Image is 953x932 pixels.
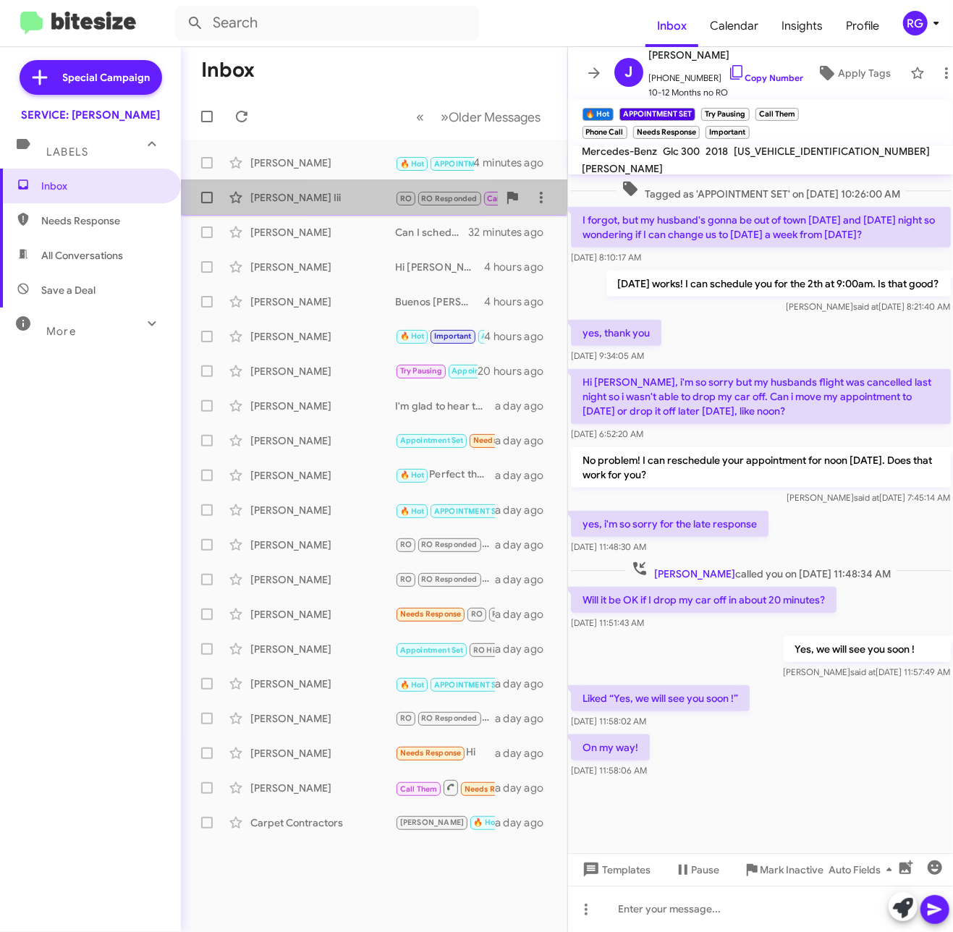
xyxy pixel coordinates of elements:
small: APPOINTMENT SET [619,108,695,121]
div: a day ago [495,538,556,552]
div: [PERSON_NAME] [250,399,395,413]
div: [PERSON_NAME] [250,746,395,761]
span: Appointment Set [400,645,464,655]
a: Special Campaign [20,60,162,95]
div: [PERSON_NAME] [250,503,395,517]
span: Needs Response [400,748,462,758]
span: Older Messages [449,109,541,125]
div: [PERSON_NAME] [250,329,395,344]
span: Needs Response [41,213,164,228]
div: 32 minutes ago [469,225,556,240]
div: [PERSON_NAME] [250,364,395,378]
span: » [441,108,449,126]
span: called you on [DATE] 11:48:34 AM [624,560,896,581]
span: Inbox [41,179,164,193]
div: Liked “I'm glad to hear that! If there's anything else you need regarding your vehicle or to sche... [395,606,495,622]
nav: Page navigation example [409,102,550,132]
span: [DATE] 8:10:17 AM [571,252,641,263]
span: Apply Tags [839,60,891,86]
a: Insights [770,5,834,47]
button: Mark Inactive [732,857,836,883]
span: [DATE] 11:48:30 AM [571,541,646,552]
div: a day ago [495,503,556,517]
div: a day ago [495,642,556,656]
p: Yes, we will see you soon ! [783,636,950,662]
div: a day ago [495,815,556,830]
span: [PERSON_NAME] [653,567,734,580]
span: APPOINTMENT SET [434,680,505,690]
div: 4 hours ago [484,329,555,344]
span: 🔥 Hot [400,159,425,169]
span: APPOINTMENT SET [481,331,552,341]
div: Hi [PERSON_NAME], my daughter [PERSON_NAME] wrote an email to you on my behalf this morning regar... [395,432,495,449]
div: No worries, just let me know when you have some availability, we are also open on Saturdays. [395,814,495,831]
span: 10-12 Months no RO [649,85,804,100]
a: Inbox [645,5,698,47]
p: yes, i'm so sorry for the late response [571,511,768,537]
div: a day ago [495,677,556,691]
span: Templates [580,857,651,883]
span: Mercedes-Benz [583,145,658,158]
span: Appointment Set [400,436,464,445]
a: Profile [834,5,891,47]
div: [PERSON_NAME] [250,225,395,240]
small: Important [706,126,749,139]
div: Absolutely! We will see you then ! [395,501,495,519]
div: SERVICE: [PERSON_NAME] [21,108,160,122]
div: Carpet Contractors [250,815,395,830]
small: Phone Call [583,126,627,139]
div: Hi [PERSON_NAME]- would love to have a short call with you. Please let me know if now is a good t... [395,779,495,797]
button: Apply Tags [804,60,903,86]
p: I forgot, but my husband's gonna be out of town [DATE] and [DATE] night so wondering if I can cha... [571,207,951,247]
span: Pause [692,857,720,883]
span: said at [854,492,879,503]
p: [DATE] works! I can schedule you for the 2th at 9:00am. Is that good? [606,271,950,297]
button: Auto Fields [817,857,910,883]
div: Perfect thank you ! We will call/text you when on our way [395,467,495,483]
span: Tagged as 'APPOINTMENT SET' on [DATE] 10:26:00 AM [615,180,905,201]
p: yes, thank you [571,320,661,346]
span: RO Responded [493,609,548,619]
div: [PERSON_NAME] [250,433,395,448]
div: 4 hours ago [484,295,555,309]
span: [PERSON_NAME] [DATE] 11:57:49 AM [783,666,950,677]
span: said at [853,301,878,312]
div: We’re offering limited-time specials through the end of the month:Oil Change $159.95 (Reg. $290)T... [395,328,484,344]
span: 🔥 Hot [400,331,425,341]
span: Needs Response [473,436,535,445]
div: RG [903,11,928,35]
span: [PERSON_NAME] [DATE] 7:45:14 AM [787,492,950,503]
a: Copy Number [728,72,804,83]
span: Save a Deal [41,283,96,297]
span: Try Pausing [400,366,442,376]
small: Call Them [755,108,799,121]
span: More [46,325,76,338]
span: Call Them [487,194,525,203]
div: [PERSON_NAME] [250,711,395,726]
span: [PERSON_NAME] [DATE] 8:21:40 AM [786,301,950,312]
div: [PERSON_NAME] [250,295,395,309]
div: Inbound Call [395,188,498,206]
span: [DATE] 11:51:43 AM [571,617,644,628]
span: Appointment Set [452,366,515,376]
span: Needs Response [400,609,462,619]
p: On my way! [571,734,650,761]
span: Labels [46,145,88,158]
span: RO Responded [421,713,477,723]
div: [PERSON_NAME] [250,572,395,587]
span: 🔥 Hot [400,470,425,480]
div: a day ago [495,468,556,483]
span: [PERSON_NAME] [583,162,664,175]
span: Call Them [400,784,438,794]
span: RO [400,540,412,549]
div: 20 hours ago [478,364,556,378]
span: 2018 [706,145,729,158]
div: [PERSON_NAME] [250,642,395,656]
div: [PERSON_NAME] [250,156,395,170]
span: Important [434,331,472,341]
h1: Inbox [201,59,255,82]
a: Calendar [698,5,770,47]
